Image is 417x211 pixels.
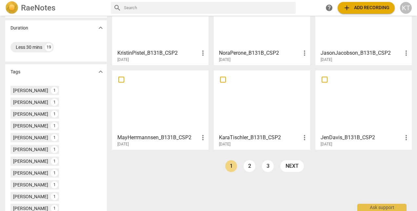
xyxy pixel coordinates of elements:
[51,193,58,200] div: 1
[5,1,106,14] a: LogoRaeNotes
[219,134,301,142] h3: KaraTischler_B131B_CSP2
[13,158,48,164] div: [PERSON_NAME]
[51,134,58,141] div: 1
[13,170,48,176] div: [PERSON_NAME]
[321,49,402,57] h3: JasonJacobson_B131B_CSP2
[16,44,42,50] div: Less 30 mins
[13,146,48,153] div: [PERSON_NAME]
[219,49,301,57] h3: NoraPerone_B131B_CSP2
[10,68,20,75] p: Tags
[13,123,48,129] div: [PERSON_NAME]
[325,4,333,12] span: help
[318,73,409,147] a: JenDavis_B131B_CSP2[DATE]
[51,110,58,118] div: 1
[45,43,53,51] div: 19
[13,99,48,105] div: [PERSON_NAME]
[117,57,129,63] span: [DATE]
[219,57,230,63] span: [DATE]
[51,158,58,165] div: 1
[321,142,332,147] span: [DATE]
[343,4,389,12] span: Add recording
[225,160,237,172] a: Page 1 is your current page
[117,142,129,147] span: [DATE]
[51,169,58,177] div: 1
[338,2,395,14] button: Upload
[262,160,274,172] a: Page 3
[400,2,412,14] button: KT
[51,99,58,106] div: 1
[13,87,48,94] div: [PERSON_NAME]
[13,182,48,188] div: [PERSON_NAME]
[113,4,121,12] span: search
[301,134,308,142] span: more_vert
[199,49,207,57] span: more_vert
[13,111,48,117] div: [PERSON_NAME]
[117,134,199,142] h3: MayHerrmannsen_B131B_CSP2
[321,134,402,142] h3: JenDavis_B131B_CSP2
[357,204,407,211] div: Ask support
[114,73,206,147] a: MayHerrmannsen_B131B_CSP2[DATE]
[301,49,308,57] span: more_vert
[96,23,106,33] button: Show more
[323,2,335,14] a: Help
[244,160,255,172] a: Page 2
[216,73,308,147] a: KaraTischler_B131B_CSP2[DATE]
[97,68,105,76] span: expand_more
[51,146,58,153] div: 1
[199,134,207,142] span: more_vert
[280,160,304,172] a: next
[21,3,55,12] h2: RaeNotes
[321,57,332,63] span: [DATE]
[51,87,58,94] div: 1
[219,142,230,147] span: [DATE]
[96,67,106,77] button: Show more
[13,193,48,200] div: [PERSON_NAME]
[124,3,293,13] input: Search
[343,4,351,12] span: add
[5,1,18,14] img: Logo
[402,134,410,142] span: more_vert
[402,49,410,57] span: more_vert
[97,24,105,32] span: expand_more
[51,181,58,188] div: 1
[51,122,58,129] div: 1
[117,49,199,57] h3: KristinPistel_B131B_CSP2
[13,134,48,141] div: [PERSON_NAME]
[10,25,28,31] p: Duration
